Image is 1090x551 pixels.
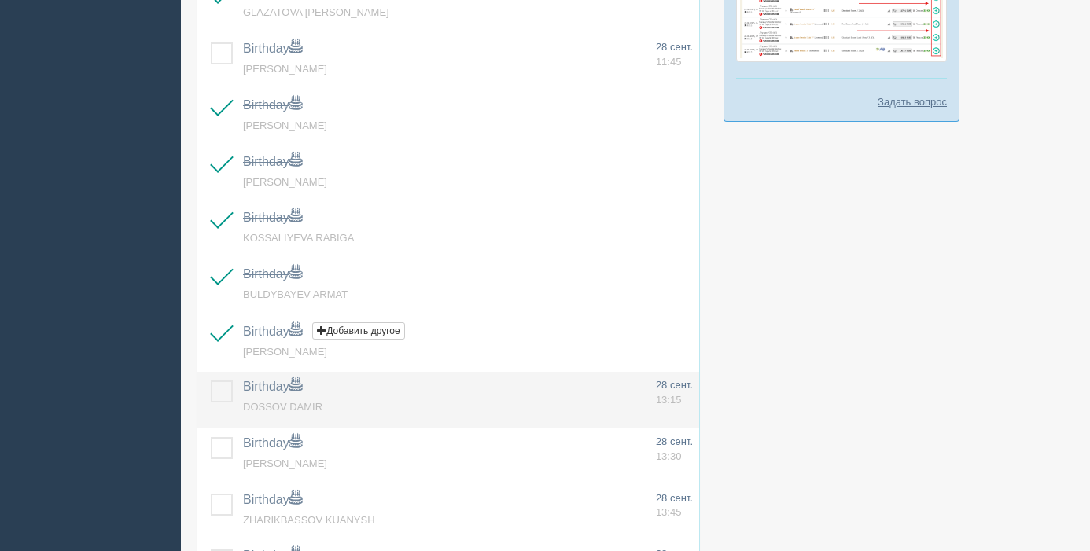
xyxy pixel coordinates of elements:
a: [PERSON_NAME] [243,457,327,469]
a: GLAZATOVA [PERSON_NAME] [243,6,389,18]
a: 28 сент. 13:45 [656,491,693,520]
a: [PERSON_NAME] [243,346,327,358]
a: ZHARIKBASSOV KUANYSH [243,514,375,526]
button: Добавить другое [312,322,404,340]
a: 28 сент. 13:15 [656,378,693,407]
a: Birthday [243,436,302,450]
a: [PERSON_NAME] [243,119,327,131]
a: Birthday [243,211,302,224]
a: Birthday [243,493,302,506]
a: Birthday [243,325,302,338]
a: Birthday [243,98,302,112]
span: 13:30 [656,450,682,462]
a: 28 сент. 13:30 [656,435,693,464]
a: BULDYBAYEV ARMAT [243,288,348,300]
span: 28 сент. [656,435,693,447]
a: Задать вопрос [878,94,947,109]
span: 11:45 [656,56,682,68]
span: 28 сент. [656,379,693,391]
span: 28 сент. [656,41,693,53]
span: 13:15 [656,394,682,406]
a: Birthday [243,155,302,168]
a: KOSSALIYEVA RABIGA [243,232,354,244]
a: [PERSON_NAME] [243,176,327,188]
span: 13:45 [656,506,682,518]
a: [PERSON_NAME] [243,63,327,75]
span: 28 сент. [656,492,693,504]
a: Birthday [243,380,302,393]
a: DOSSOV DAMIR [243,401,322,413]
a: 28 сент. 11:45 [656,40,693,69]
a: Birthday [243,267,302,281]
a: Birthday [243,42,302,55]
